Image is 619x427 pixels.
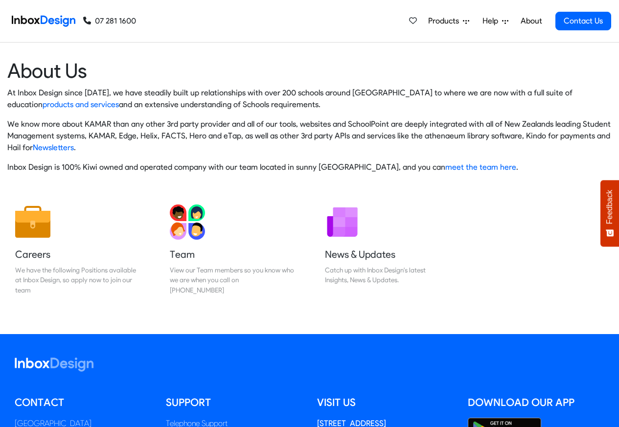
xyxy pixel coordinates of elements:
a: Help [479,11,512,31]
a: 07 281 1600 [83,15,136,27]
button: Feedback - Show survey [600,180,619,247]
a: Team View our Team members so you know who we are when you call on [PHONE_NUMBER] [162,197,302,303]
h5: Careers [15,247,139,261]
span: Products [428,15,463,27]
h5: Team [170,247,294,261]
h5: Support [166,395,302,410]
a: Careers We have the following Positions available at Inbox Design, so apply now to join our team [7,197,147,303]
a: Contact Us [555,12,611,30]
a: meet the team here [445,162,516,172]
div: We have the following Positions available at Inbox Design, so apply now to join our team [15,265,139,295]
a: About [518,11,545,31]
img: 2022_01_12_icon_newsletter.svg [325,204,360,240]
a: News & Updates Catch up with Inbox Design's latest Insights, News & Updates. [317,197,457,303]
h5: Contact [15,395,151,410]
h5: Download our App [468,395,604,410]
span: Feedback [605,190,614,224]
heading: About Us [7,58,612,83]
p: At Inbox Design since [DATE], we have steadily built up relationships with over 200 schools aroun... [7,87,612,111]
img: 2022_01_13_icon_team.svg [170,204,205,240]
p: Inbox Design is 100% Kiwi owned and operated company with our team located in sunny [GEOGRAPHIC_D... [7,161,612,173]
span: Help [482,15,502,27]
h5: News & Updates [325,247,449,261]
div: View our Team members so you know who we are when you call on [PHONE_NUMBER] [170,265,294,295]
p: We know more about KAMAR than any other 3rd party provider and all of our tools, websites and Sch... [7,118,612,154]
a: products and services [43,100,119,109]
img: 2022_01_13_icon_job.svg [15,204,50,240]
h5: Visit us [317,395,454,410]
a: Products [424,11,473,31]
div: Catch up with Inbox Design's latest Insights, News & Updates. [325,265,449,285]
a: Newsletters [33,143,74,152]
img: logo_inboxdesign_white.svg [15,358,93,372]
